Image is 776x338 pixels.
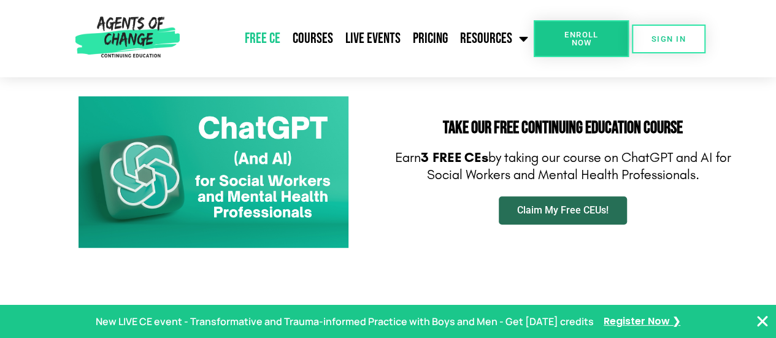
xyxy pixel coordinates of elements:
[517,205,609,215] span: Claim My Free CEUs!
[632,25,705,53] a: SIGN IN
[394,149,732,184] p: Earn by taking our course on ChatGPT and AI for Social Workers and Mental Health Professionals.
[239,23,286,54] a: Free CE
[755,314,770,329] button: Close Banner
[421,150,488,166] b: 3 FREE CEs
[651,35,686,43] span: SIGN IN
[286,23,339,54] a: Courses
[394,120,732,137] h2: Take Our FREE Continuing Education Course
[534,20,629,57] a: Enroll Now
[454,23,534,54] a: Resources
[185,23,534,54] nav: Menu
[499,196,627,225] a: Claim My Free CEUs!
[407,23,454,54] a: Pricing
[96,313,594,331] p: New LIVE CE event - Transformative and Trauma-informed Practice with Boys and Men - Get [DATE] cr...
[604,313,680,331] a: Register Now ❯
[339,23,407,54] a: Live Events
[553,31,609,47] span: Enroll Now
